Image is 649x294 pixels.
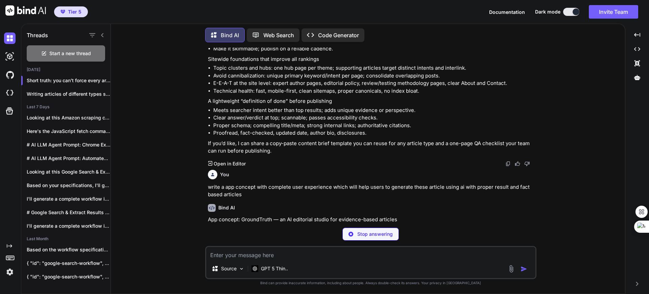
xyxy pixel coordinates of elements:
[213,107,535,114] li: Meets searcher intent better than top results; adds unique evidence or perspective.
[208,97,535,105] p: A lightweight “definition of done” before publishing
[4,69,16,81] img: githubDark
[208,183,535,199] p: write a app concept with complete user experience which will help users to generate these article...
[4,32,16,44] img: darkChat
[213,122,535,130] li: Proper schema; compelling title/meta; strong internal links; authoritative citations.
[213,45,535,53] li: Make it skimmable; publish on a reliable cadence.
[535,8,560,15] span: Dark mode
[239,266,244,272] img: Pick Models
[49,50,91,57] span: Start a new thread
[27,114,111,121] p: Looking at this Amazon scraping code, I...
[263,31,294,39] p: Web Search
[208,140,535,155] p: If you’d like, I can share a copy-paste content brief template you can reuse for any article type...
[27,260,111,267] p: { "id": "google-search-workflow", "name": "Google Search Workflow",...
[218,204,235,211] h6: Bind AI
[27,77,111,84] p: Short truth: you can’t force every artic...
[213,114,535,122] li: Clear answer/verdict at top; scannable; passes accessibility checks.
[213,72,535,80] li: Avoid cannibalization: unique primary keyword/intent per page; consolidate overlapping posts.
[54,6,88,17] button: premiumTier 5
[489,8,525,16] button: Documentation
[27,141,111,148] p: # AI LLM Agent Prompt: Chrome Extension...
[21,67,111,72] h2: [DATE]
[220,171,229,178] h6: You
[4,266,16,278] img: settings
[221,265,237,272] p: Source
[214,160,246,167] p: Open in Editor
[507,265,515,273] img: attachment
[27,196,111,202] p: I'll generate a complete workflow implementation that...
[27,273,111,280] p: { "id": "google-search-workflow", "name": "Google Search Workflow",...
[21,104,111,110] h2: Last 7 Days
[5,5,46,16] img: Bind AI
[213,80,535,87] li: E-E-A-T at the site level: expert author pages, editorial policy, review/testing methodology page...
[515,161,520,166] img: like
[505,161,511,166] img: copy
[27,223,111,229] p: I'll generate a complete workflow implementation for...
[521,266,527,272] img: icon
[261,265,288,272] p: GPT 5 Thin..
[589,5,638,19] button: Invite Team
[27,168,111,175] p: Looking at this Google Search & Extract...
[27,128,111,135] p: Here's the JavaScript fetch command converted from...
[27,155,111,162] p: # AI LLM Agent Prompt: Automated Codebase...
[524,161,530,166] img: dislike
[213,64,535,72] li: Topic clusters and hubs: one hub page per theme; supporting articles target distinct intents and ...
[27,182,111,189] p: Based on your specifications, I'll generate a...
[27,91,111,97] p: Writing articles of different types serv...
[318,31,359,39] p: Code Generator
[208,216,535,224] p: App concept: GroundTruth — an AI editorial studio for evidence-based articles
[357,231,393,238] p: Stop answering
[4,87,16,99] img: cloudideIcon
[27,209,111,216] p: # Google Search & Extract Results Workflow...
[4,51,16,62] img: darkAi-studio
[221,31,239,39] p: Bind AI
[213,129,535,137] li: Proofread, fact-checked, updated date, author bio, disclosures.
[61,10,65,14] img: premium
[489,9,525,15] span: Documentation
[27,246,111,253] p: Based on the workflow specification provided, I'll...
[208,55,535,63] p: Sitewide foundations that improve all rankings
[251,265,258,272] img: GPT 5 Thinking High
[213,87,535,95] li: Technical health: fast, mobile-first, clean sitemaps, proper canonicals, no index bloat.
[205,280,536,286] p: Bind can provide inaccurate information, including about people. Always double-check its answers....
[27,31,48,39] h1: Threads
[68,8,81,15] span: Tier 5
[21,236,111,242] h2: Last Month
